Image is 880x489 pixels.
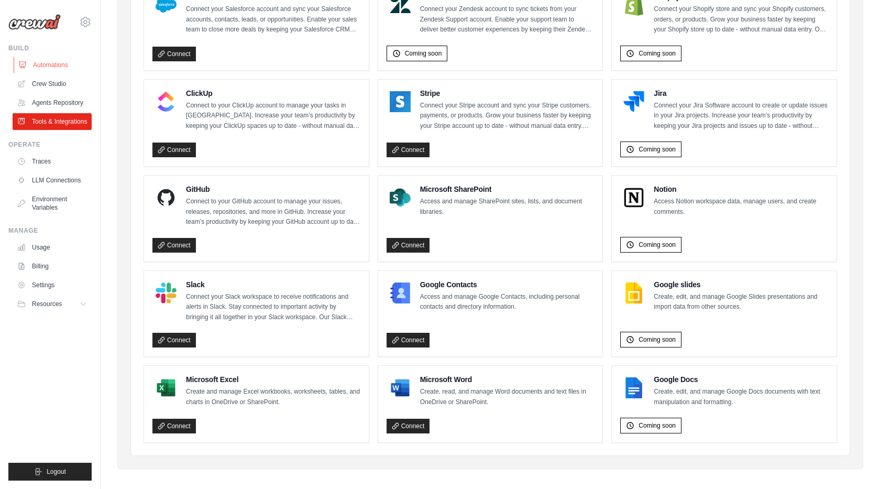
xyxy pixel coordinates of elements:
[654,4,828,35] p: Connect your Shopify store and sync your Shopify customers, orders, or products. Grow your busine...
[8,463,92,481] button: Logout
[8,140,92,149] div: Operate
[8,14,61,30] img: Logo
[152,333,196,347] a: Connect
[32,300,62,308] span: Resources
[186,4,360,35] p: Connect your Salesforce account and sync your Salesforce accounts, contacts, leads, or opportunit...
[13,296,92,312] button: Resources
[420,4,595,35] p: Connect your Zendesk account to sync tickets from your Zendesk Support account. Enable your suppo...
[152,238,196,253] a: Connect
[186,184,360,194] h4: GitHub
[639,421,676,430] span: Coming soon
[654,101,828,132] p: Connect your Jira Software account to create or update issues in your Jira projects. Increase you...
[654,387,828,407] p: Create, edit, and manage Google Docs documents with text manipulation and formatting.
[420,197,595,217] p: Access and manage SharePoint sites, lists, and document libraries.
[152,143,196,157] a: Connect
[14,57,93,73] a: Automations
[639,49,676,58] span: Coming soon
[152,47,196,61] a: Connect
[186,387,360,407] p: Create and manage Excel workbooks, worksheets, tables, and charts in OneDrive or SharePoint.
[639,145,676,154] span: Coming soon
[156,187,177,208] img: GitHub Logo
[623,377,644,398] img: Google Docs Logo
[186,279,360,290] h4: Slack
[186,197,360,227] p: Connect to your GitHub account to manage your issues, releases, repositories, and more in GitHub....
[623,91,644,112] img: Jira Logo
[420,279,595,290] h4: Google Contacts
[420,374,595,385] h4: Microsoft Word
[13,239,92,256] a: Usage
[387,419,430,433] a: Connect
[654,292,828,312] p: Create, edit, and manage Google Slides presentations and import data from other sources.
[13,277,92,294] a: Settings
[186,101,360,132] p: Connect to your ClickUp account to manage your tasks in [GEOGRAPHIC_DATA]. Increase your team’s p...
[13,75,92,92] a: Crew Studio
[186,292,360,323] p: Connect your Slack workspace to receive notifications and alerts in Slack. Stay connected to impo...
[13,113,92,130] a: Tools & Integrations
[654,184,828,194] h4: Notion
[420,387,595,407] p: Create, read, and manage Word documents and text files in OneDrive or SharePoint.
[13,191,92,216] a: Environment Variables
[390,187,411,208] img: Microsoft SharePoint Logo
[639,241,676,249] span: Coming soon
[8,226,92,235] div: Manage
[654,374,828,385] h4: Google Docs
[420,101,595,132] p: Connect your Stripe account and sync your Stripe customers, payments, or products. Grow your busi...
[654,88,828,99] h4: Jira
[387,143,430,157] a: Connect
[156,91,177,112] img: ClickUp Logo
[654,197,828,217] p: Access Notion workspace data, manage users, and create comments.
[390,377,411,398] img: Microsoft Word Logo
[387,238,430,253] a: Connect
[420,292,595,312] p: Access and manage Google Contacts, including personal contacts and directory information.
[387,333,430,347] a: Connect
[186,88,360,99] h4: ClickUp
[390,91,411,112] img: Stripe Logo
[8,44,92,52] div: Build
[13,94,92,111] a: Agents Repository
[47,468,66,476] span: Logout
[152,419,196,433] a: Connect
[639,335,676,344] span: Coming soon
[156,377,177,398] img: Microsoft Excel Logo
[623,282,644,303] img: Google slides Logo
[420,184,595,194] h4: Microsoft SharePoint
[654,279,828,290] h4: Google slides
[13,172,92,189] a: LLM Connections
[156,282,177,303] img: Slack Logo
[420,88,595,99] h4: Stripe
[13,153,92,170] a: Traces
[13,258,92,275] a: Billing
[405,49,442,58] span: Coming soon
[186,374,360,385] h4: Microsoft Excel
[390,282,411,303] img: Google Contacts Logo
[623,187,644,208] img: Notion Logo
